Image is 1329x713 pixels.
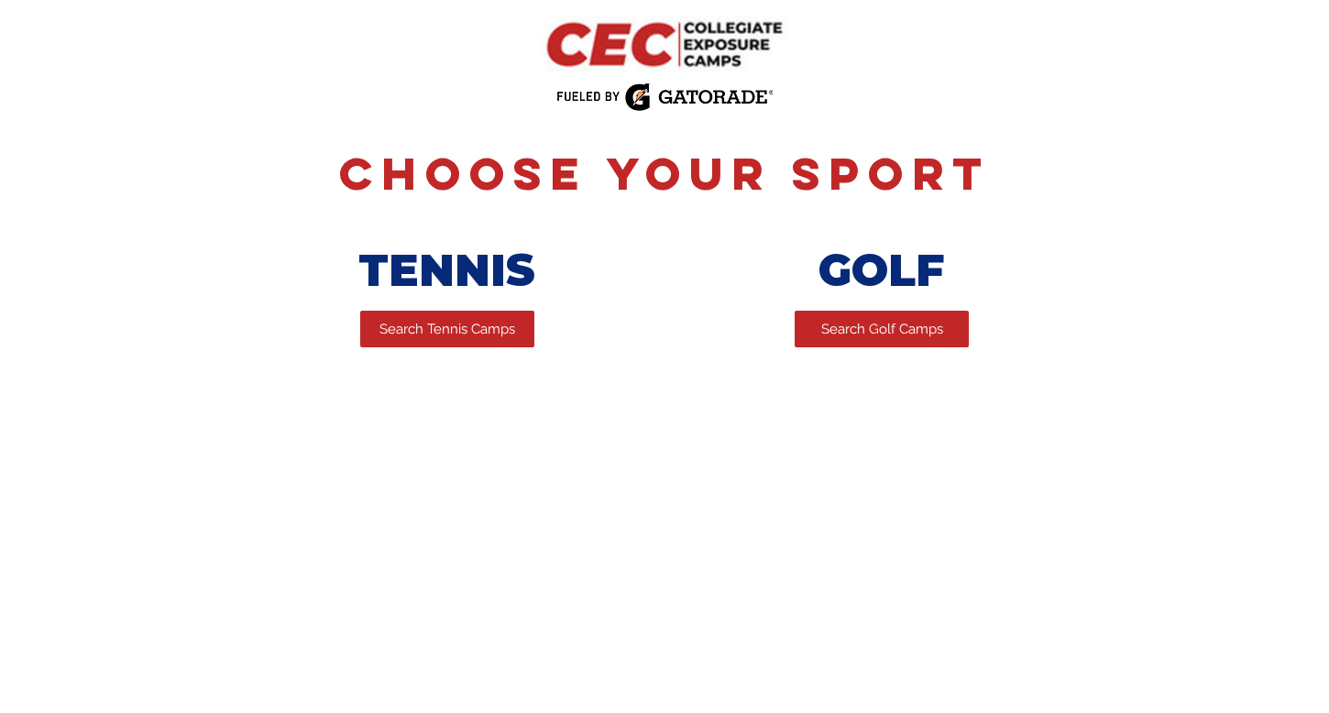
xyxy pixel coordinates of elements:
a: Search Tennis Camps [360,311,534,347]
img: Fueled by Gatorade.png [555,82,773,112]
span: Choose Your Sport [339,145,991,202]
span: GOLF [818,244,944,297]
a: Search Golf Camps [795,311,969,347]
img: CEC Logo Primary.png [523,7,805,82]
span: TENNIS [358,244,535,297]
span: Search Golf Camps [821,320,943,339]
span: Search Tennis Camps [379,320,515,339]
